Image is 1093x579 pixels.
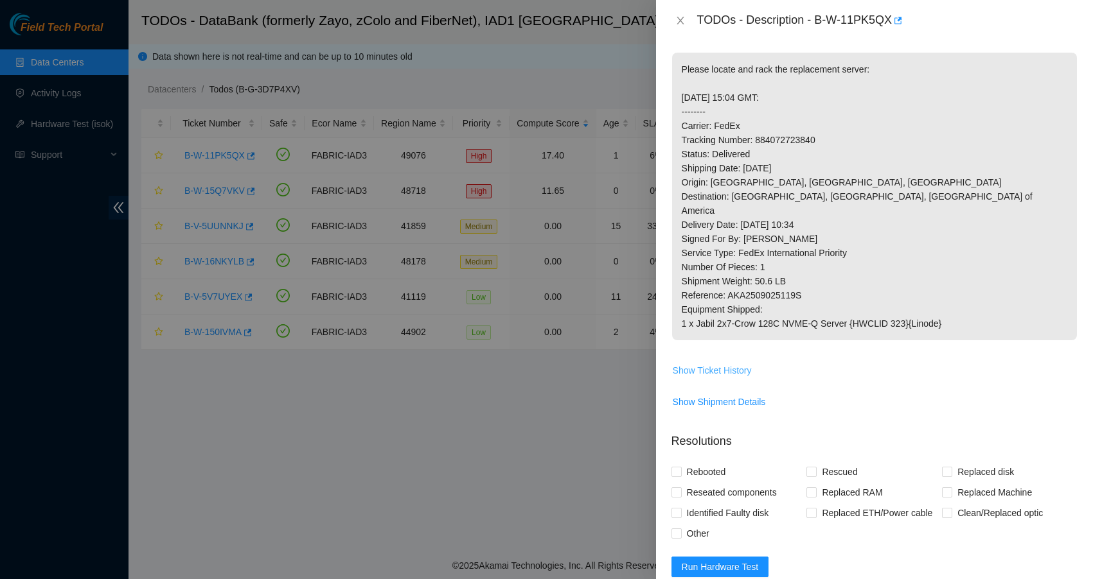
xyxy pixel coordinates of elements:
[697,10,1078,31] div: TODOs - Description - B-W-11PK5QX
[682,523,715,544] span: Other
[672,53,1077,340] p: Please locate and rack the replacement server: [DATE] 15:04 GMT: -------- Carrier: FedEx Tracking...
[952,462,1019,482] span: Replaced disk
[673,363,752,377] span: Show Ticket History
[675,15,686,26] span: close
[952,482,1037,503] span: Replaced Machine
[671,557,769,577] button: Run Hardware Test
[672,360,752,381] button: Show Ticket History
[817,482,887,503] span: Replaced RAM
[671,15,689,27] button: Close
[673,395,766,409] span: Show Shipment Details
[817,462,862,482] span: Rescued
[817,503,937,523] span: Replaced ETH/Power cable
[952,503,1048,523] span: Clean/Replaced optic
[682,560,759,574] span: Run Hardware Test
[682,503,774,523] span: Identified Faulty disk
[682,482,782,503] span: Reseated components
[682,462,731,482] span: Rebooted
[672,392,767,412] button: Show Shipment Details
[671,422,1078,450] p: Resolutions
